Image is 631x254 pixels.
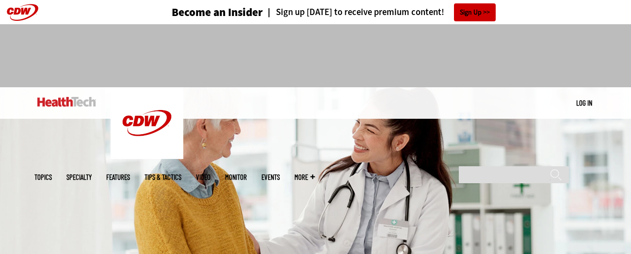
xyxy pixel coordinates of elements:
[37,97,96,107] img: Home
[145,174,181,181] a: Tips & Tactics
[111,151,183,161] a: CDW
[172,7,263,18] h3: Become an Insider
[34,174,52,181] span: Topics
[106,174,130,181] a: Features
[263,8,444,17] a: Sign up [DATE] to receive premium content!
[576,98,592,107] a: Log in
[135,7,263,18] a: Become an Insider
[111,87,183,159] img: Home
[294,174,315,181] span: More
[576,98,592,108] div: User menu
[261,174,280,181] a: Events
[66,174,92,181] span: Specialty
[454,3,496,21] a: Sign Up
[196,174,210,181] a: Video
[225,174,247,181] a: MonITor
